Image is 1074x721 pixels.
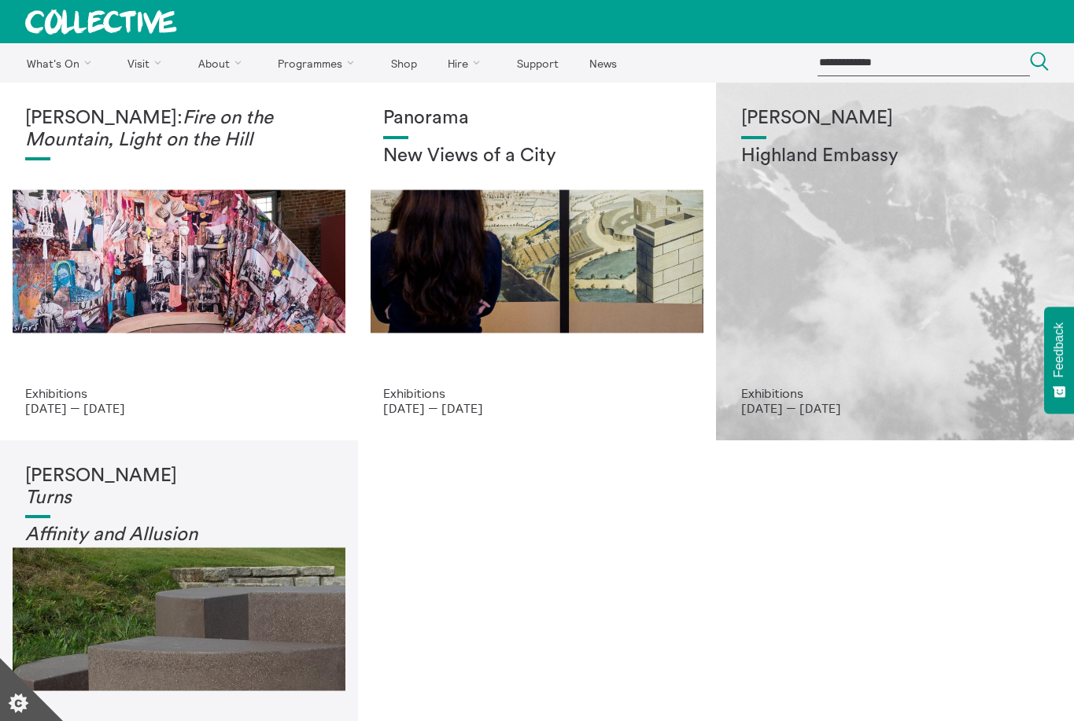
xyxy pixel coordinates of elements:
a: Solar wheels 17 [PERSON_NAME] Highland Embassy Exhibitions [DATE] — [DATE] [716,83,1074,440]
p: [DATE] — [DATE] [741,401,1049,415]
a: Support [503,43,572,83]
a: What's On [13,43,111,83]
h1: [PERSON_NAME]: [25,108,333,151]
p: [DATE] — [DATE] [383,401,691,415]
a: Shop [377,43,430,83]
h1: Panorama [383,108,691,130]
a: Programmes [264,43,375,83]
em: Affinity and Allusi [25,525,176,544]
a: About [184,43,261,83]
p: Exhibitions [25,386,333,400]
h2: Highland Embassy [741,145,1049,167]
a: Visit [114,43,182,83]
em: on [176,525,197,544]
a: Collective Panorama June 2025 small file 8 Panorama New Views of a City Exhibitions [DATE] — [DATE] [358,83,716,440]
h1: [PERSON_NAME] [25,465,333,509]
em: Fire on the Mountain, Light on the Hill [25,109,273,149]
h1: [PERSON_NAME] [741,108,1049,130]
a: Hire [434,43,500,83]
a: News [575,43,630,83]
button: Feedback - Show survey [1044,307,1074,414]
p: Exhibitions [383,386,691,400]
p: Exhibitions [741,386,1049,400]
em: Turns [25,488,72,507]
h2: New Views of a City [383,145,691,167]
p: [DATE] — [DATE] [25,401,333,415]
span: Feedback [1052,322,1066,377]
